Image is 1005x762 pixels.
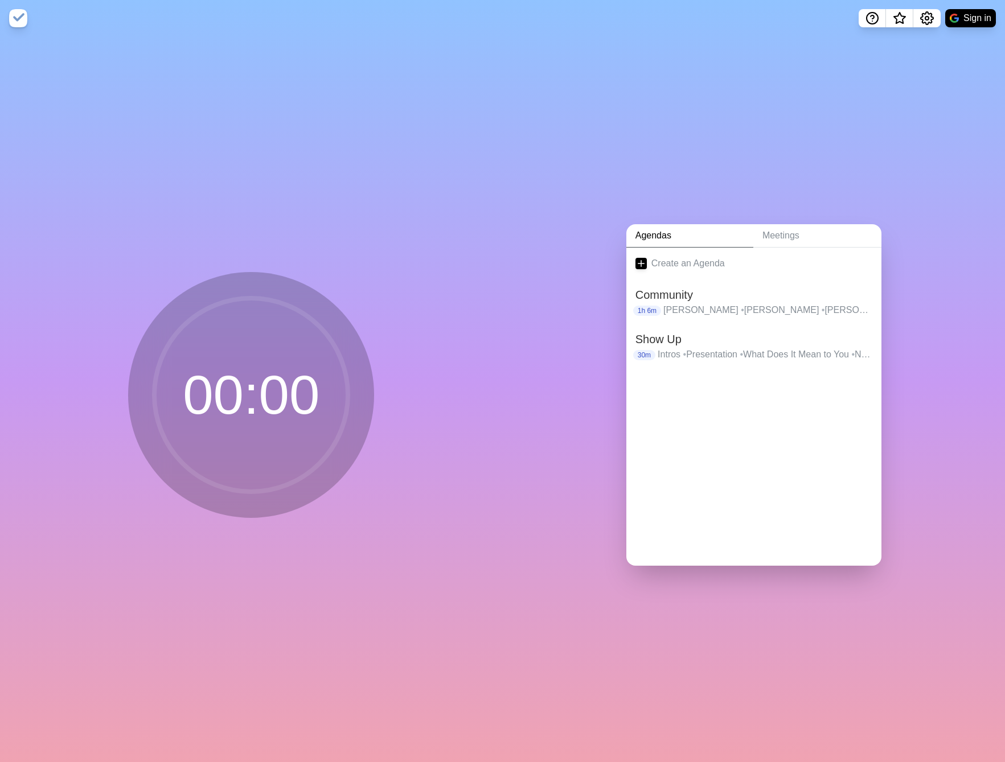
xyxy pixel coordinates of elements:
p: 30m [633,350,655,360]
button: Settings [913,9,941,27]
h2: Show Up [635,331,872,348]
button: Help [859,9,886,27]
img: timeblocks logo [9,9,27,27]
span: • [741,305,744,315]
span: • [740,349,743,359]
a: Meetings [753,224,881,248]
h2: Community [635,286,872,303]
a: Create an Agenda [626,248,881,279]
a: Agendas [626,224,753,248]
p: [PERSON_NAME] [PERSON_NAME] [PERSON_NAME] [663,303,872,317]
button: What’s new [886,9,913,27]
span: • [683,349,687,359]
p: Intros Presentation What Does It Mean to You Next steps & how we keep it alive [658,348,872,361]
p: 1h 6m [633,306,661,316]
span: • [851,349,855,359]
img: google logo [950,14,959,23]
span: • [822,305,825,315]
button: Sign in [945,9,996,27]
